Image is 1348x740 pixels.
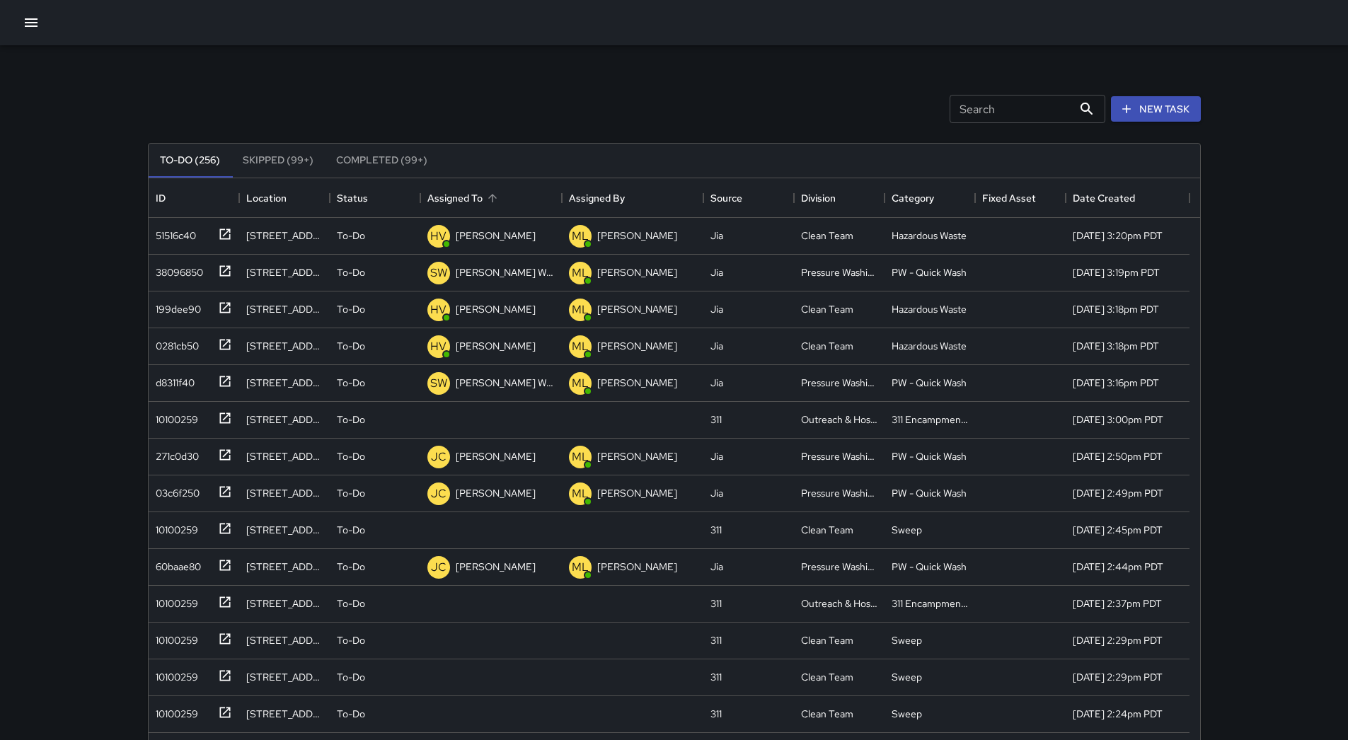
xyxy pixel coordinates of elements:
div: Jia [710,339,723,353]
p: JC [431,449,447,466]
p: ML [572,301,589,318]
button: New Task [1111,96,1201,122]
div: 10100259 [150,701,198,721]
div: 527 Stevenson Street [246,265,323,279]
div: Location [246,178,287,218]
div: Date Created [1066,178,1189,218]
div: 9/10/2025, 3:00pm PDT [1073,412,1163,427]
div: 51516c40 [150,223,196,243]
div: Assigned To [420,178,562,218]
div: Clean Team [801,707,853,721]
div: 457 Minna Street [246,633,323,647]
div: 537 Stevenson Street [246,229,323,243]
div: PW - Quick Wash [892,486,967,500]
div: 311 Encampments [892,412,968,427]
div: 9/10/2025, 2:45pm PDT [1073,523,1163,537]
p: To-Do [337,707,365,721]
p: ML [572,228,589,245]
p: [PERSON_NAME] Weekly [456,376,555,390]
p: [PERSON_NAME] [597,265,677,279]
div: Sweep [892,633,922,647]
div: Jia [710,376,723,390]
div: 160 6th Street [246,707,323,721]
div: 311 [710,412,722,427]
div: 199dee90 [150,296,201,316]
div: 311 [710,596,722,611]
div: 9/10/2025, 2:50pm PDT [1073,449,1163,463]
div: PW - Quick Wash [892,449,967,463]
div: 9/10/2025, 2:24pm PDT [1073,707,1163,721]
p: To-Do [337,523,365,537]
div: Status [330,178,420,218]
div: Status [337,178,368,218]
div: Location [239,178,330,218]
div: Fixed Asset [975,178,1066,218]
p: [PERSON_NAME] [456,229,536,243]
div: ID [156,178,166,218]
p: [PERSON_NAME] Weekly [456,265,555,279]
p: ML [572,449,589,466]
div: Jia [710,486,723,500]
div: 519 Stevenson Street [246,302,323,316]
div: Source [703,178,794,218]
div: Sweep [892,707,922,721]
div: 9/10/2025, 3:20pm PDT [1073,229,1163,243]
p: ML [572,375,589,392]
div: 9/10/2025, 3:18pm PDT [1073,302,1159,316]
div: d8311f40 [150,370,195,390]
p: To-Do [337,670,365,684]
div: 102 6th Street [246,670,323,684]
p: To-Do [337,449,365,463]
div: 311 Encampments [892,596,968,611]
p: To-Do [337,560,365,574]
div: Sweep [892,523,922,537]
button: Skipped (99+) [231,144,325,178]
p: SW [430,265,447,282]
p: To-Do [337,412,365,427]
div: Pressure Washing [801,265,877,279]
p: ML [572,559,589,576]
p: HV [430,338,447,355]
p: [PERSON_NAME] [456,339,536,353]
div: Clean Team [801,523,853,537]
div: 9/10/2025, 3:19pm PDT [1073,265,1160,279]
div: 9/10/2025, 3:16pm PDT [1073,376,1159,390]
p: To-Do [337,339,365,353]
div: Outreach & Hospitality [801,596,877,611]
div: 271c0d30 [150,444,199,463]
div: Clean Team [801,302,853,316]
div: Category [885,178,975,218]
div: Assigned By [569,178,625,218]
p: [PERSON_NAME] [597,229,677,243]
div: Division [794,178,885,218]
div: 10100259 [150,664,198,684]
div: Clean Team [801,670,853,684]
div: Jia [710,302,723,316]
p: To-Do [337,596,365,611]
div: Hazardous Waste [892,229,967,243]
div: Hazardous Waste [892,302,967,316]
p: [PERSON_NAME] [597,376,677,390]
p: [PERSON_NAME] [456,560,536,574]
div: Assigned To [427,178,483,218]
div: PW - Quick Wash [892,265,967,279]
p: [PERSON_NAME] [597,302,677,316]
div: Clean Team [801,633,853,647]
p: JC [431,485,447,502]
div: Clean Team [801,339,853,353]
button: To-Do (256) [149,144,231,178]
div: 311 [710,523,722,537]
div: 9/10/2025, 2:29pm PDT [1073,670,1163,684]
div: Clean Team [801,229,853,243]
div: 60baae80 [150,554,201,574]
div: 9/10/2025, 2:29pm PDT [1073,633,1163,647]
p: ML [572,338,589,355]
div: 9/10/2025, 2:37pm PDT [1073,596,1162,611]
div: 311 [710,670,722,684]
p: JC [431,559,447,576]
div: 2224 Turk Street [246,486,323,500]
div: Division [801,178,836,218]
div: Pressure Washing [801,486,877,500]
p: [PERSON_NAME] [597,486,677,500]
div: Jia [710,449,723,463]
